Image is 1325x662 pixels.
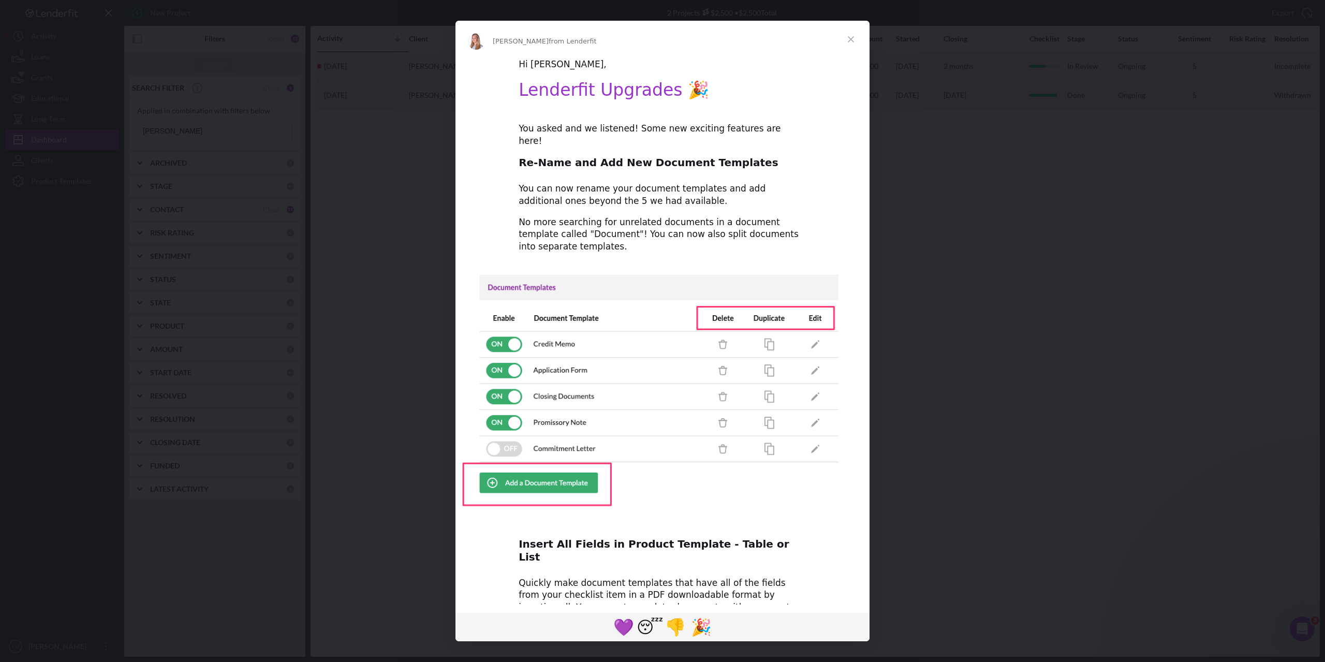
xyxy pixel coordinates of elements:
span: 🎉 [691,617,712,637]
span: 😴 [637,617,663,637]
span: tada reaction [688,614,714,639]
h1: Lenderfit Upgrades 🎉 [519,80,806,107]
div: No more searching for unrelated documents in a document template called "Document"! You can now a... [519,216,806,253]
div: Quickly make document templates that have all of the fields from your checklist item in a PDF dow... [519,577,806,639]
h2: Insert All Fields in Product Template - Table or List [519,537,806,569]
h2: Re-Name and Add New Document Templates [519,156,806,175]
span: 1 reaction [662,614,688,639]
div: You asked and we listened! Some new exciting features are here! [519,123,806,148]
span: sleeping reaction [637,614,662,639]
div: You can now rename your document templates and add additional ones beyond the 5 we had available. [519,183,806,208]
span: 👎 [665,617,686,637]
span: from Lenderfit [549,37,597,45]
span: purple heart reaction [611,614,637,639]
img: Profile image for Allison [468,33,484,50]
span: 💜 [613,617,634,637]
span: [PERSON_NAME] [493,37,549,45]
div: Hi [PERSON_NAME], [519,58,806,71]
span: Close [832,21,870,58]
